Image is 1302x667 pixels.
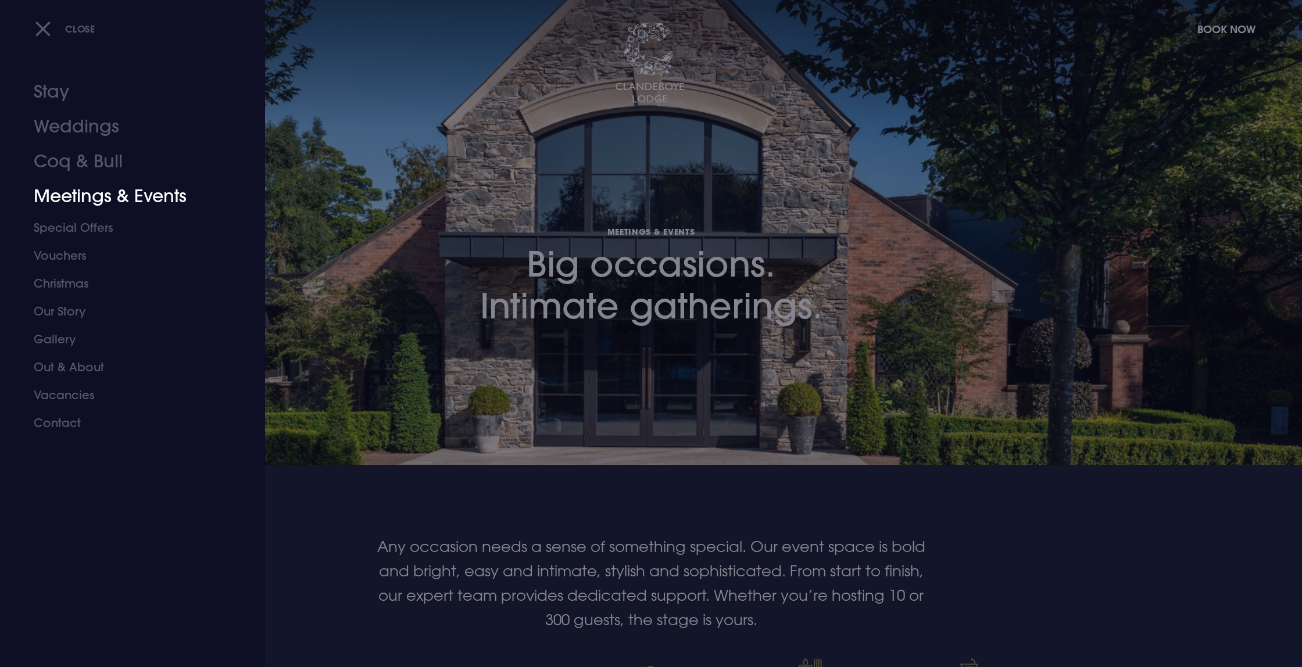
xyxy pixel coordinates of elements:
[34,179,217,214] a: Meetings & Events
[34,381,217,409] a: Vacancies
[35,17,95,41] button: Close
[34,270,217,297] a: Christmas
[34,353,217,381] a: Out & About
[34,409,217,437] a: Contact
[34,242,217,270] a: Vouchers
[34,214,217,242] a: Special Offers
[34,144,217,179] a: Coq & Bull
[34,74,217,109] a: Stay
[34,109,217,144] a: Weddings
[34,297,217,325] a: Our Story
[65,23,95,35] span: Close
[34,325,217,353] a: Gallery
